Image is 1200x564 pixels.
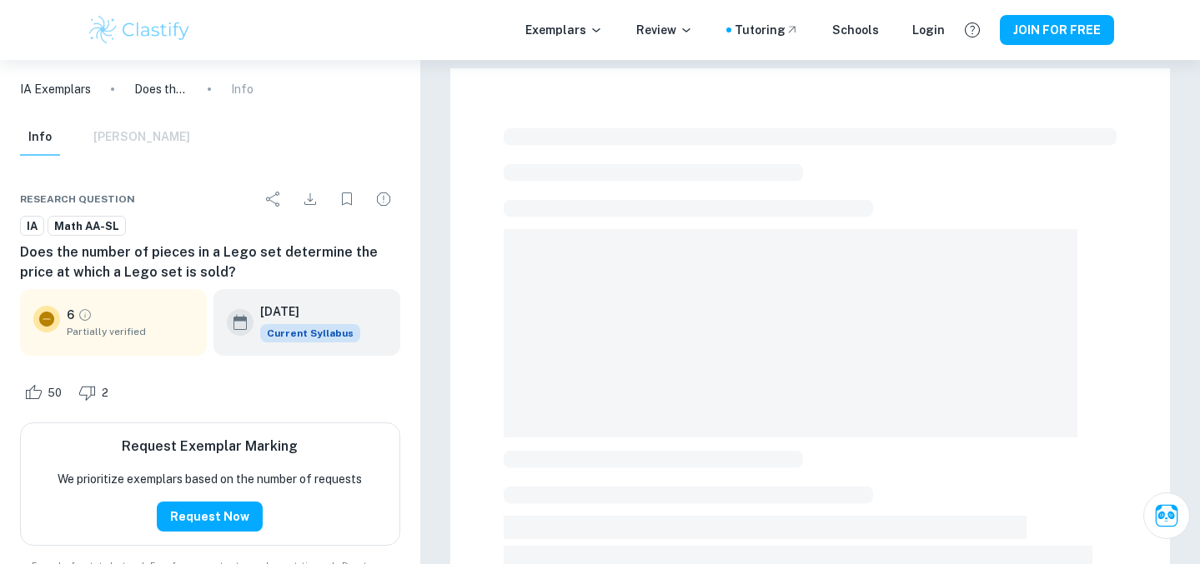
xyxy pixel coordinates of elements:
p: Info [231,80,254,98]
span: Current Syllabus [260,324,360,342]
a: Tutoring [735,21,799,39]
button: JOIN FOR FREE [1000,15,1114,45]
button: Info [20,119,60,156]
button: Help and Feedback [958,16,987,44]
div: This exemplar is based on the current syllabus. Feel free to refer to it for inspiration/ideas wh... [260,324,360,342]
div: Download [294,182,327,216]
p: Does the number of pieces in a Lego set determine the price at which a Lego set is sold? [134,80,188,98]
a: IA [20,216,44,237]
span: 2 [93,385,118,402]
p: Exemplars [525,21,603,39]
a: Login [912,21,945,39]
a: IA Exemplars [20,80,91,98]
span: IA [21,218,43,235]
div: Like [20,379,71,406]
h6: Does the number of pieces in a Lego set determine the price at which a Lego set is sold? [20,242,400,282]
img: Clastify logo [87,13,193,47]
button: Ask Clai [1143,492,1190,539]
p: 6 [67,306,74,324]
span: 50 [38,385,71,402]
p: Review [636,21,693,39]
span: Research question [20,192,135,207]
div: Bookmark [330,182,364,216]
p: We prioritize exemplars based on the number of requests [58,470,362,488]
a: Grade partially verified [78,307,93,322]
span: Partially verified [67,324,193,339]
div: Report issue [367,182,400,216]
div: Share [257,182,290,216]
a: Math AA-SL [48,216,126,237]
span: Math AA-SL [48,218,125,235]
h6: Request Exemplar Marking [122,437,298,457]
button: Request Now [157,502,263,532]
a: Schools [832,21,879,39]
h6: [DATE] [260,302,347,321]
div: Dislike [74,379,118,406]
